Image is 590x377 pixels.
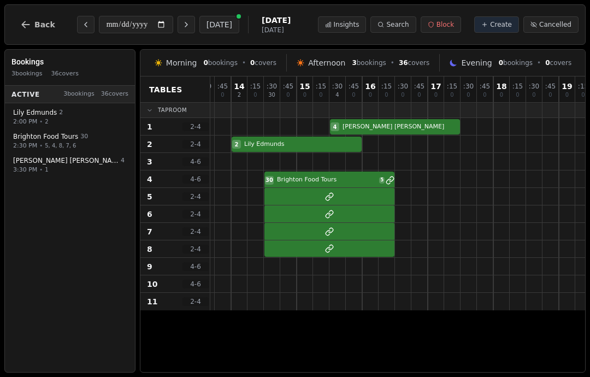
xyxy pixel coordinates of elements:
[401,92,404,98] span: 0
[147,156,152,167] span: 3
[238,92,241,98] span: 2
[532,92,535,98] span: 0
[334,20,359,29] span: Insights
[332,83,343,90] span: : 30
[417,92,421,98] span: 0
[391,58,394,67] span: •
[13,117,37,126] span: 2:00 PM
[352,92,355,98] span: 0
[250,59,255,67] span: 0
[523,16,579,33] button: Cancelled
[381,83,392,90] span: : 15
[182,280,209,288] span: 4 - 6
[352,58,386,67] span: bookings
[166,57,197,68] span: Morning
[147,279,157,290] span: 10
[221,92,224,98] span: 0
[421,16,461,33] button: Block
[203,58,237,67] span: bookings
[147,244,152,255] span: 8
[386,20,409,29] span: Search
[11,69,43,79] span: 3 bookings
[63,90,95,99] span: 3 bookings
[283,83,293,90] span: : 45
[399,58,429,67] span: covers
[343,122,460,132] span: [PERSON_NAME] [PERSON_NAME]
[333,123,337,131] span: 4
[13,108,57,117] span: Lily Edmunds
[516,92,519,98] span: 0
[483,92,486,98] span: 0
[500,92,503,98] span: 0
[203,59,208,67] span: 0
[379,177,385,184] span: 5
[182,297,209,306] span: 2 - 4
[199,16,239,33] button: [DATE]
[447,83,457,90] span: : 15
[474,16,519,33] button: Create
[147,174,152,185] span: 4
[537,58,541,67] span: •
[11,11,64,38] button: Back
[80,132,88,142] span: 30
[578,83,588,90] span: : 15
[250,58,276,67] span: covers
[277,175,377,185] span: Brighton Food Tours
[352,59,356,67] span: 3
[434,92,438,98] span: 0
[182,140,209,149] span: 2 - 4
[480,83,490,90] span: : 45
[369,92,372,98] span: 0
[565,92,569,98] span: 0
[51,69,79,79] span: 36 covers
[548,92,552,98] span: 0
[13,165,37,174] span: 3:30 PM
[319,92,322,98] span: 0
[182,245,209,254] span: 2 - 4
[399,59,408,67] span: 36
[253,92,257,98] span: 0
[13,156,119,165] span: [PERSON_NAME] [PERSON_NAME]
[7,152,133,178] button: [PERSON_NAME] [PERSON_NAME]43:30 PM•1
[335,92,339,98] span: 4
[11,90,40,98] span: Active
[182,227,209,236] span: 2 - 4
[545,59,550,67] span: 0
[244,140,362,149] span: Lily Edmunds
[316,83,326,90] span: : 15
[499,59,503,67] span: 0
[430,83,441,90] span: 17
[182,157,209,166] span: 4 - 6
[101,90,128,99] span: 36 covers
[370,16,416,33] button: Search
[265,176,273,184] span: 30
[182,122,209,131] span: 2 - 4
[463,83,474,90] span: : 30
[45,117,48,126] span: 2
[149,84,182,95] span: Tables
[562,83,572,90] span: 19
[182,210,209,219] span: 2 - 4
[11,56,128,67] h3: Bookings
[242,58,246,67] span: •
[13,132,78,141] span: Brighton Food Tours
[512,83,523,90] span: : 15
[147,261,152,272] span: 9
[262,26,291,34] span: [DATE]
[7,104,133,130] button: Lily Edmunds22:00 PM•2
[496,83,506,90] span: 18
[499,58,533,67] span: bookings
[365,83,375,90] span: 16
[299,83,310,90] span: 15
[545,58,571,67] span: covers
[539,20,571,29] span: Cancelled
[147,121,152,132] span: 1
[182,262,209,271] span: 4 - 6
[39,117,43,126] span: •
[121,156,125,166] span: 4
[235,140,239,149] span: 2
[262,15,291,26] span: [DATE]
[234,83,244,90] span: 14
[303,92,306,98] span: 0
[217,83,228,90] span: : 45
